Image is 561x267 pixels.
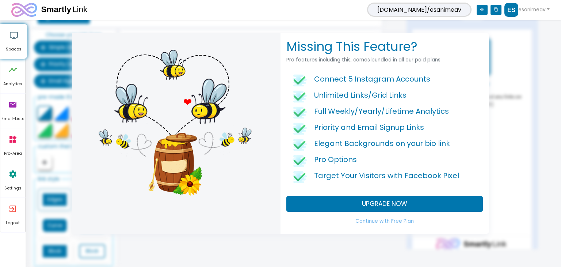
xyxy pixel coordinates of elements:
[2,51,117,57] a: @esanimeav
[292,104,477,120] li: Full Weekly/Yearly/Lifetime Analytics
[292,168,477,184] li: Target Your Visitors with Facebook Pixel
[286,38,417,55] b: Missing This Feature?
[292,152,477,168] li: Pro Options
[286,215,483,228] a: Continue with Free Plan
[286,196,483,212] a: UPGRADE NOW
[2,63,117,152] div: @esanimeav have not published any links on [DOMAIN_NAME]
[24,208,95,221] img: logo.svg
[286,57,483,63] h6: Pro features including this, comes bundled in all our paid plans.
[78,39,272,200] img: bee-exquisite.png
[292,88,477,104] li: Unlimited Links/Grid Links
[292,136,477,152] li: Elegant Backgrounds on your bio link
[292,120,477,136] li: Priority and Email Signup Links
[292,72,477,88] li: Connect 5 Instagram Accounts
